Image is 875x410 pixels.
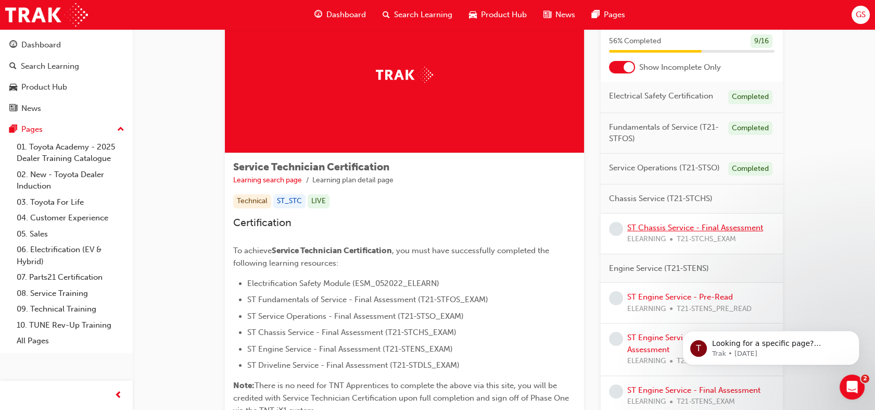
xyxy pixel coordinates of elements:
span: ST Chassis Service - Final Assessment (T21-STCHS_EXAM) [247,328,456,337]
div: Completed [728,162,772,176]
span: learningRecordVerb_NONE-icon [609,384,623,399]
span: ST Driveline Service - Final Assessment (T21-STDLS_EXAM) [247,361,460,370]
span: Pages [604,9,625,21]
img: Trak [5,3,88,27]
span: Service Operations (T21-STSO) [609,162,720,174]
div: Technical [233,194,271,208]
span: 2 [861,375,869,383]
div: 9 / 16 [751,34,772,48]
span: Engine Service (T21-STENS) [609,263,709,275]
span: GS [856,9,866,21]
span: Show Incomplete Only [639,61,721,73]
span: learningRecordVerb_NONE-icon [609,332,623,346]
a: News [4,99,129,118]
span: ELEARNING [627,396,666,408]
a: Learning search page [233,176,302,184]
img: Trak [376,67,433,83]
div: Completed [728,121,772,135]
span: Service Technician Certification [233,161,389,173]
span: ST Fundamentals of Service - Final Assessment (T21-STFOS_EXAM) [247,295,488,304]
div: Search Learning [21,60,79,72]
li: Learning plan detail page [312,175,394,187]
a: ST Engine Service - Final Assessment [627,386,760,395]
button: DashboardSearch LearningProduct HubNews [4,33,129,120]
span: Electrification Safety Module (ESM_052022_ELEARN) [247,279,439,288]
span: , you must have successfully completed the following learning resources: [233,246,551,268]
span: guage-icon [9,41,17,50]
a: Dashboard [4,35,129,55]
span: ELEARNING [627,233,666,245]
span: T21-STENS_EXAM [677,396,735,408]
span: search-icon [383,8,390,21]
span: up-icon [117,123,124,136]
a: guage-iconDashboard [306,4,374,26]
a: ST Chassis Service - Final Assessment [627,223,763,232]
a: Product Hub [4,78,129,97]
span: ELEARNING [627,355,666,367]
span: prev-icon [115,389,122,402]
a: 03. Toyota For Life [12,194,129,210]
div: Completed [728,90,772,104]
a: 06. Electrification (EV & Hybrid) [12,242,129,269]
span: news-icon [9,104,17,114]
a: 09. Technical Training [12,301,129,317]
button: Pages [4,120,129,139]
span: Electrical Safety Certification [609,90,713,102]
span: learningRecordVerb_NONE-icon [609,222,623,236]
a: 08. Service Training [12,285,129,302]
a: car-iconProduct Hub [461,4,535,26]
span: ST Engine Service - Final Assessment (T21-STENS_EXAM) [247,344,453,354]
span: learningRecordVerb_NONE-icon [609,291,623,305]
span: car-icon [469,8,477,21]
span: Chassis Service (T21-STCHS) [609,193,713,205]
a: 01. Toyota Academy - 2025 Dealer Training Catalogue [12,139,129,167]
span: news-icon [543,8,551,21]
span: guage-icon [314,8,322,21]
span: Search Learning [394,9,452,21]
a: All Pages [12,333,129,349]
a: 10. TUNE Rev-Up Training [12,317,129,333]
iframe: Intercom live chat [840,375,865,400]
a: 07. Parts21 Certification [12,269,129,285]
span: Fundamentals of Service (T21-STFOS) [609,121,720,145]
div: Product Hub [21,81,67,93]
span: car-icon [9,83,17,92]
a: 02. New - Toyota Dealer Induction [12,167,129,194]
span: Note: [233,381,255,390]
span: T21-STCHS_EXAM [677,233,736,245]
span: News [555,9,575,21]
span: 56 % Completed [609,35,661,47]
a: news-iconNews [535,4,584,26]
span: Service Technician Certification [272,246,392,255]
a: Search Learning [4,57,129,76]
a: ST Engine Service - Pre-Course Assessment [627,333,741,354]
iframe: Intercom notifications message [667,309,875,382]
span: Certification [233,217,291,229]
span: Product Hub [481,9,527,21]
div: News [21,103,41,115]
span: pages-icon [592,8,600,21]
span: To achieve [233,246,272,255]
span: search-icon [9,62,17,71]
span: T21-STENS_PRE_READ [677,303,752,315]
div: Pages [21,123,43,135]
a: 04. Customer Experience [12,210,129,226]
a: ST Engine Service - Pre-Read [627,292,733,302]
a: 05. Sales [12,226,129,242]
a: search-iconSearch Learning [374,4,461,26]
a: pages-iconPages [584,4,633,26]
span: pages-icon [9,125,17,134]
div: LIVE [308,194,329,208]
span: ST Service Operations - Final Assessment (T21-STSO_EXAM) [247,312,464,321]
button: GS [852,6,870,24]
span: ELEARNING [627,303,666,315]
div: ST_STC [273,194,306,208]
span: Dashboard [326,9,366,21]
div: Dashboard [21,39,61,51]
